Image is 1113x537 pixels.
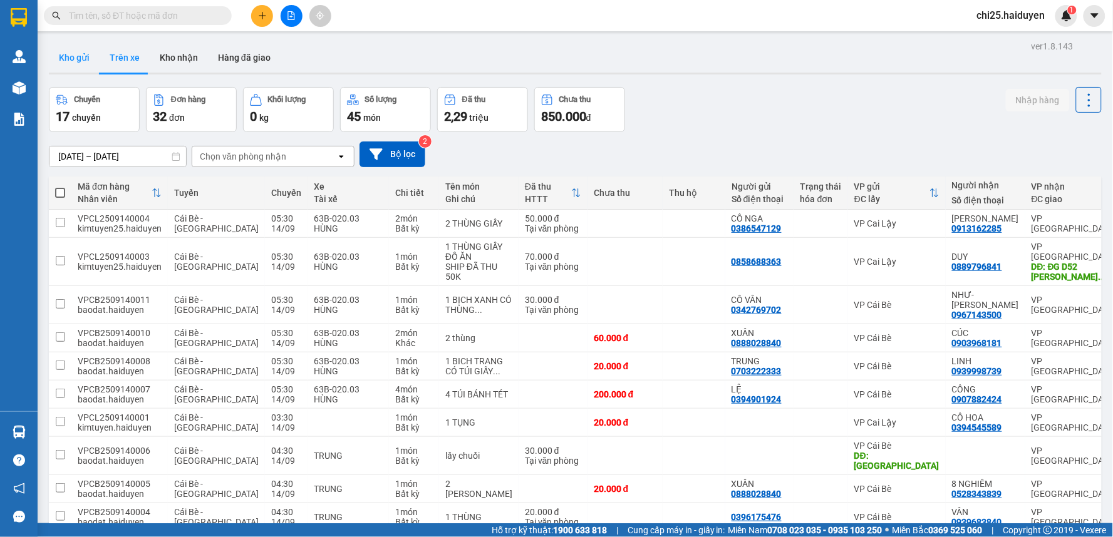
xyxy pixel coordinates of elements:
[78,194,152,204] div: Nhân viên
[78,366,162,376] div: baodat.haiduyen
[525,194,571,204] div: HTTT
[271,489,301,499] div: 14/09
[586,113,591,123] span: đ
[13,113,26,126] img: solution-icon
[395,366,433,376] div: Bất kỳ
[445,479,512,499] div: 2 THÙNG DÁN CHUNG
[525,182,571,192] div: Đã thu
[854,218,940,228] div: VP Cai Lậy
[271,305,301,315] div: 14/09
[952,262,1002,272] div: 0889796841
[174,384,259,404] span: Cái Bè - [GEOGRAPHIC_DATA]
[395,223,433,233] div: Bất kỳ
[250,109,257,124] span: 0
[519,176,588,210] th: Toggle SortBy
[281,5,303,27] button: file-add
[854,300,940,310] div: VP Cái Bè
[150,43,208,73] button: Kho nhận
[208,43,281,73] button: Hàng đã giao
[395,295,433,305] div: 1 món
[78,262,162,272] div: kimtuyen25.haiduyen
[952,223,1002,233] div: 0913162285
[952,328,1019,338] div: CÚC
[886,528,889,533] span: ⚪️
[271,394,301,404] div: 14/09
[525,223,581,233] div: Tại văn phòng
[153,109,167,124] span: 32
[594,188,656,198] div: Chưa thu
[1032,39,1074,53] div: ver 1.8.143
[395,422,433,432] div: Bất kỳ
[395,356,433,366] div: 1 món
[1032,194,1106,204] div: ĐC giao
[271,446,301,456] div: 04:30
[49,146,186,166] input: Select a date range.
[395,479,433,489] div: 1 món
[437,87,528,132] button: Đã thu2,29 triệu
[553,525,607,535] strong: 1900 633 818
[13,81,26,95] img: warehouse-icon
[854,441,940,451] div: VP Cái Bè
[525,213,581,223] div: 50.000 đ
[952,338,1002,348] div: 0903968181
[314,213,383,223] div: 63B-020.03
[854,512,940,522] div: VP Cái Bè
[952,412,1019,422] div: CÔ HOA
[541,109,586,124] span: 850.000
[952,422,1002,432] div: 0394545589
[13,511,25,523] span: message
[72,113,101,123] span: chuyến
[271,328,301,338] div: 05:30
[259,113,269,123] span: kg
[56,109,70,124] span: 17
[271,223,301,233] div: 14/09
[445,194,512,204] div: Ghi chú
[271,338,301,348] div: 14/09
[732,182,788,192] div: Người gửi
[732,223,782,233] div: 0386547129
[559,95,591,104] div: Chưa thu
[1032,182,1106,192] div: VP nhận
[78,182,152,192] div: Mã đơn hàng
[445,356,512,376] div: 1 BICH TRANG CÓ TÚI GIẤY TRONG
[11,8,27,27] img: logo-vxr
[534,87,625,132] button: Chưa thu850.000đ
[100,43,150,73] button: Trên xe
[78,223,162,233] div: kimtuyen25.haiduyen
[174,252,259,272] span: Cái Bè - [GEOGRAPHIC_DATA]
[271,456,301,466] div: 14/09
[271,213,301,223] div: 05:30
[952,195,1019,205] div: Số điện thoại
[952,180,1019,190] div: Người nhận
[732,356,788,366] div: TRUNG
[854,417,940,427] div: VP Cai Lậy
[174,328,259,348] span: Cái Bè - [GEOGRAPHIC_DATA]
[492,523,607,537] span: Hỗ trợ kỹ thuật:
[848,176,946,210] th: Toggle SortBy
[395,507,433,517] div: 1 món
[271,366,301,376] div: 14/09
[445,262,512,282] div: SHIP ĐÃ THU 50K
[78,295,162,305] div: VPCB2509140011
[395,252,433,262] div: 1 món
[171,95,205,104] div: Đơn hàng
[967,8,1055,23] span: chi25.haiduyen
[952,252,1019,262] div: DUY
[800,182,842,192] div: Trạng thái
[854,194,929,204] div: ĐC lấy
[271,356,301,366] div: 05:30
[952,366,1002,376] div: 0939998739
[493,366,500,376] span: ...
[314,356,383,366] div: 63B-020.03
[360,141,425,167] button: Bộ lọc
[952,479,1019,489] div: 8 NGHIÊM
[445,182,512,192] div: Tên món
[78,446,162,456] div: VPCB2509140006
[78,328,162,338] div: VPCB2509140010
[1070,6,1074,14] span: 1
[419,135,432,148] sup: 2
[271,422,301,432] div: 14/09
[952,290,1019,310] div: NHƯ-KHÁNH
[174,479,259,499] span: Cái Bè - [GEOGRAPHIC_DATA]
[78,489,162,499] div: baodat.haiduyen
